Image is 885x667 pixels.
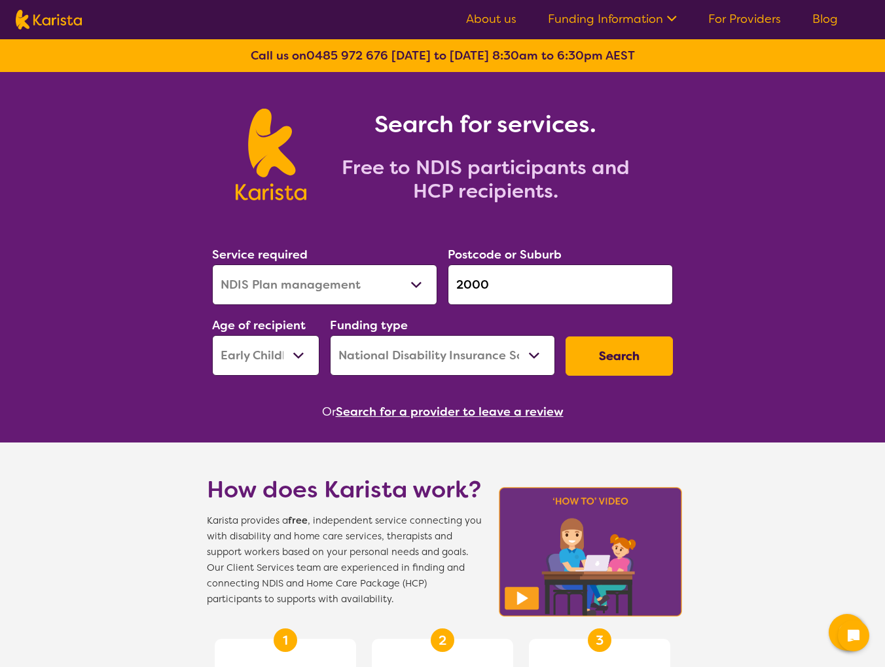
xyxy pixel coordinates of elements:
[322,402,336,422] span: Or
[212,317,306,333] label: Age of recipient
[812,11,838,27] a: Blog
[322,156,649,203] h2: Free to NDIS participants and HCP recipients.
[708,11,781,27] a: For Providers
[251,48,635,63] b: Call us on [DATE] to [DATE] 8:30am to 6:30pm AEST
[829,614,865,651] button: Channel Menu
[588,628,611,652] div: 3
[548,11,677,27] a: Funding Information
[207,513,482,607] span: Karista provides a , independent service connecting you with disability and home care services, t...
[16,10,82,29] img: Karista logo
[495,483,686,621] img: Karista video
[448,247,562,262] label: Postcode or Suburb
[207,474,482,505] h1: How does Karista work?
[322,109,649,140] h1: Search for services.
[288,514,308,527] b: free
[274,628,297,652] div: 1
[431,628,454,652] div: 2
[566,336,673,376] button: Search
[330,317,408,333] label: Funding type
[336,402,564,422] button: Search for a provider to leave a review
[212,247,308,262] label: Service required
[466,11,516,27] a: About us
[448,264,673,305] input: Type
[306,48,388,63] a: 0485 972 676
[236,109,306,200] img: Karista logo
